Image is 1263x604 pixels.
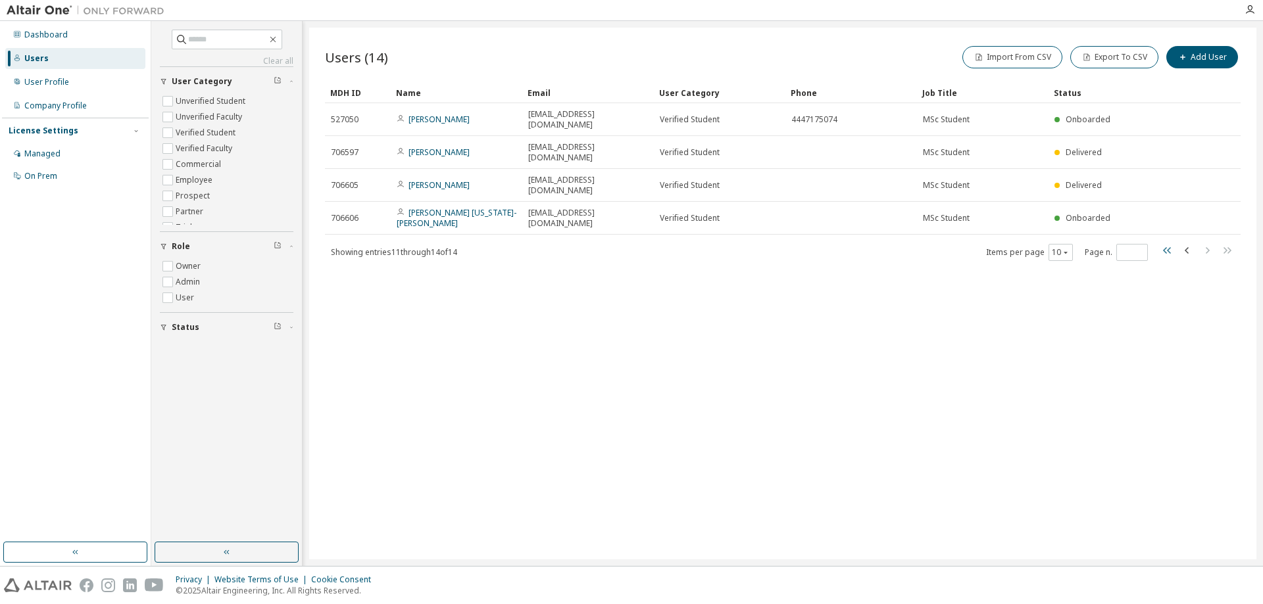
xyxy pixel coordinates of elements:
label: Verified Student [176,125,238,141]
span: Clear filter [274,322,282,333]
span: Items per page [986,244,1073,261]
button: Add User [1166,46,1238,68]
span: Clear filter [274,241,282,252]
span: MSc Student [923,213,970,223]
p: © 2025 Altair Engineering, Inc. All Rights Reserved. [176,585,379,596]
span: 706597 [331,147,359,158]
a: [PERSON_NAME] [409,179,470,191]
button: Export To CSV [1070,46,1158,68]
img: facebook.svg [80,578,93,592]
span: Verified Student [660,213,720,223]
div: User Profile [24,77,69,87]
div: MDH ID [330,82,385,103]
label: Unverified Student [176,93,248,109]
span: Clear filter [274,76,282,87]
span: MSc Student [923,147,970,158]
span: Onboarded [1066,212,1110,223]
span: MSc Student [923,114,970,125]
span: Verified Student [660,147,720,158]
a: Clear all [160,56,293,66]
span: Status [172,322,199,333]
label: Unverified Faculty [176,109,245,125]
div: Managed [24,149,61,159]
label: Owner [176,258,203,274]
div: Website Terms of Use [214,574,311,585]
button: Status [160,313,293,342]
span: [EMAIL_ADDRESS][DOMAIN_NAME] [528,142,648,163]
img: youtube.svg [145,578,164,592]
span: User Category [172,76,232,87]
div: Phone [791,82,912,103]
div: License Settings [9,126,78,136]
div: Dashboard [24,30,68,40]
span: [EMAIL_ADDRESS][DOMAIN_NAME] [528,208,648,229]
button: Role [160,232,293,261]
label: Partner [176,204,206,220]
label: Commercial [176,156,224,172]
span: Role [172,241,190,252]
span: 527050 [331,114,359,125]
span: [EMAIL_ADDRESS][DOMAIN_NAME] [528,175,648,196]
span: 706606 [331,213,359,223]
a: [PERSON_NAME] [409,147,470,158]
div: Company Profile [24,101,87,111]
div: Status [1054,82,1162,103]
label: Verified Faculty [176,141,235,156]
div: Users [24,53,49,64]
span: MSc Student [923,180,970,191]
div: On Prem [24,171,57,181]
span: Onboarded [1066,114,1110,125]
label: Prospect [176,188,212,204]
img: instagram.svg [101,578,115,592]
label: User [176,290,197,306]
button: Import From CSV [962,46,1062,68]
span: Showing entries 11 through 14 of 14 [331,246,457,258]
span: 4447175074 [791,114,837,125]
span: 706605 [331,180,359,191]
label: Employee [176,172,215,188]
span: Verified Student [660,114,720,125]
span: [EMAIL_ADDRESS][DOMAIN_NAME] [528,109,648,130]
img: Altair One [7,4,171,17]
div: Email [528,82,649,103]
button: User Category [160,67,293,96]
span: Delivered [1066,147,1102,158]
a: [PERSON_NAME] [409,114,470,125]
div: User Category [659,82,780,103]
label: Admin [176,274,203,290]
div: Cookie Consent [311,574,379,585]
a: [PERSON_NAME] [US_STATE]-[PERSON_NAME] [397,207,516,229]
div: Name [396,82,517,103]
label: Trial [176,220,195,235]
img: linkedin.svg [123,578,137,592]
span: Delivered [1066,179,1102,191]
span: Verified Student [660,180,720,191]
span: Page n. [1085,244,1148,261]
div: Privacy [176,574,214,585]
span: Users (14) [325,48,388,66]
div: Job Title [922,82,1043,103]
button: 10 [1052,247,1070,258]
img: altair_logo.svg [4,578,72,592]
